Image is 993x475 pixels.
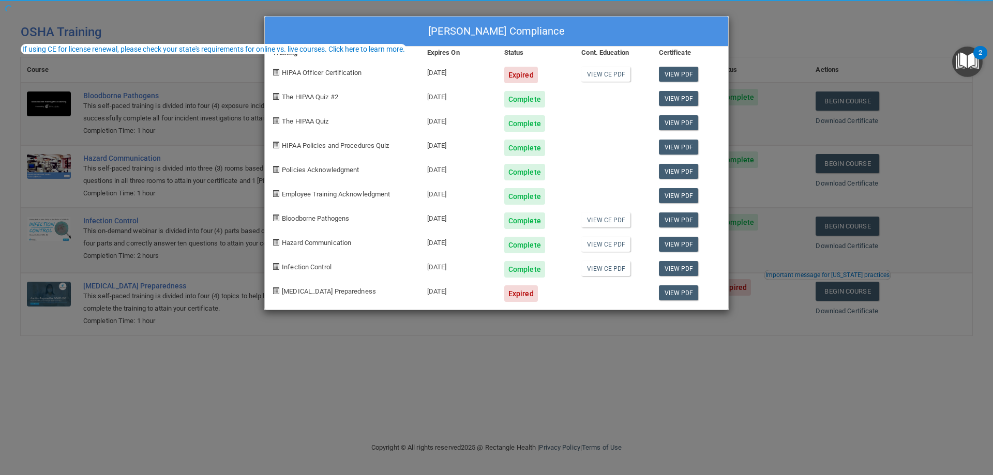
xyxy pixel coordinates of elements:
[419,47,496,59] div: Expires On
[979,53,982,66] div: 2
[659,188,699,203] a: View PDF
[419,59,496,83] div: [DATE]
[814,402,981,443] iframe: Drift Widget Chat Controller
[282,239,351,247] span: Hazard Communication
[419,83,496,108] div: [DATE]
[651,47,728,59] div: Certificate
[504,164,545,180] div: Complete
[504,115,545,132] div: Complete
[504,261,545,278] div: Complete
[581,237,630,252] a: View CE PDF
[282,69,362,76] span: HIPAA Officer Certification
[419,253,496,278] div: [DATE]
[952,47,983,77] button: Open Resource Center, 2 new notifications
[574,47,651,59] div: Cont. Education
[419,229,496,253] div: [DATE]
[504,188,545,205] div: Complete
[282,142,389,149] span: HIPAA Policies and Procedures Quiz
[659,212,699,227] a: View PDF
[282,190,390,198] span: Employee Training Acknowledgment
[496,47,574,59] div: Status
[282,117,328,125] span: The HIPAA Quiz
[282,166,359,174] span: Policies Acknowledgment
[282,214,349,222] span: Bloodborne Pathogens
[659,140,699,155] a: View PDF
[659,285,699,300] a: View PDF
[659,261,699,276] a: View PDF
[419,180,496,205] div: [DATE]
[504,67,538,83] div: Expired
[419,132,496,156] div: [DATE]
[504,140,545,156] div: Complete
[419,205,496,229] div: [DATE]
[21,44,407,54] button: If using CE for license renewal, please check your state's requirements for online vs. live cours...
[659,67,699,82] a: View PDF
[659,91,699,106] a: View PDF
[22,45,405,53] div: If using CE for license renewal, please check your state's requirements for online vs. live cours...
[419,156,496,180] div: [DATE]
[659,237,699,252] a: View PDF
[581,261,630,276] a: View CE PDF
[581,212,630,227] a: View CE PDF
[419,108,496,132] div: [DATE]
[504,285,538,302] div: Expired
[659,164,699,179] a: View PDF
[419,278,496,302] div: [DATE]
[265,17,728,47] div: [PERSON_NAME] Compliance
[504,237,545,253] div: Complete
[282,287,376,295] span: [MEDICAL_DATA] Preparedness
[504,212,545,229] div: Complete
[581,67,630,82] a: View CE PDF
[282,263,332,271] span: Infection Control
[504,91,545,108] div: Complete
[659,115,699,130] a: View PDF
[282,93,338,101] span: The HIPAA Quiz #2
